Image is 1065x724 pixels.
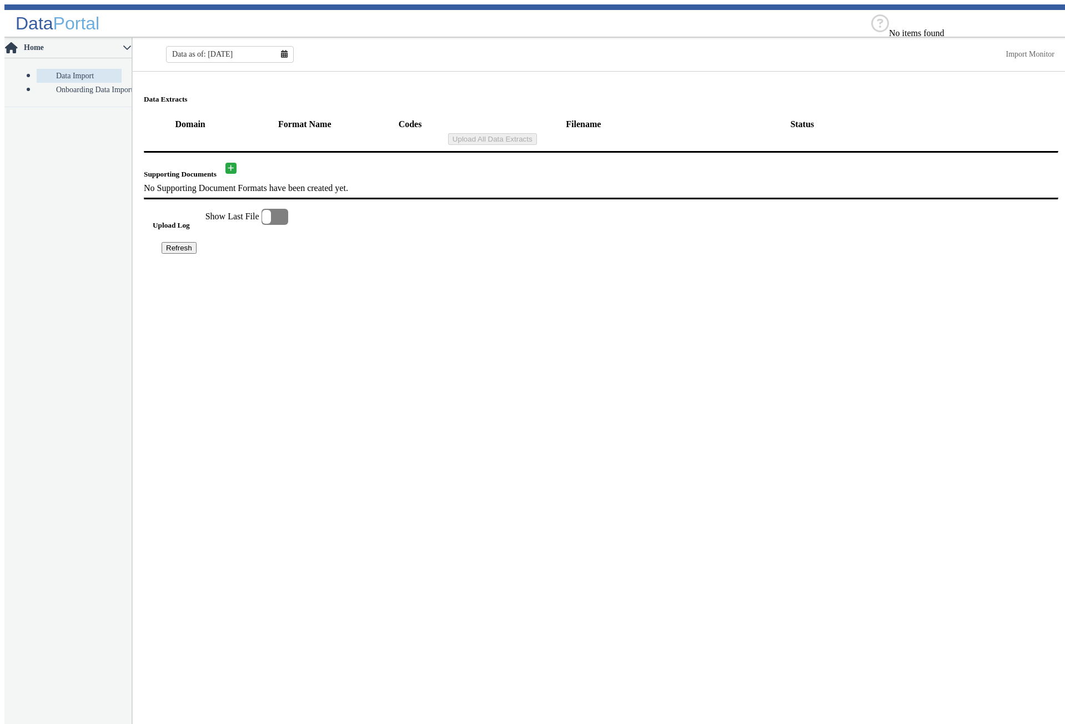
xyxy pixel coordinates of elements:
app-toggle-switch: Enable this to show only the last file loaded [205,209,288,254]
table: Uploads [144,116,1058,147]
th: Codes [374,117,446,132]
label: Show Last File [205,209,288,225]
button: Add document [225,163,237,174]
ng-select: null [889,18,1056,28]
button: Refresh [162,242,197,254]
span: Data as of: [DATE] [172,50,233,59]
th: Filename [448,117,720,132]
th: Domain [145,117,235,132]
span: Portal [53,13,100,33]
div: Options List [889,28,1056,38]
div: No items found [889,28,1056,38]
button: Upload All Data Extracts [448,133,537,145]
span: Data [16,13,53,33]
h5: Supporting Documents [144,170,221,179]
h5: Data Extracts [144,95,1058,104]
a: Onboarding Data Import [37,83,122,97]
p-accordion-header: Home [4,38,132,58]
h5: Upload Log [153,221,205,230]
p-accordion-content: Home [4,58,132,107]
div: No Supporting Document Formats have been created yet. [144,183,1058,193]
div: Help [871,14,889,32]
th: Format Name [237,117,373,132]
span: Home [23,43,123,52]
th: Status [721,117,884,132]
a: Data Import [37,69,122,83]
a: This is available for Darling Employees only [1006,50,1055,58]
